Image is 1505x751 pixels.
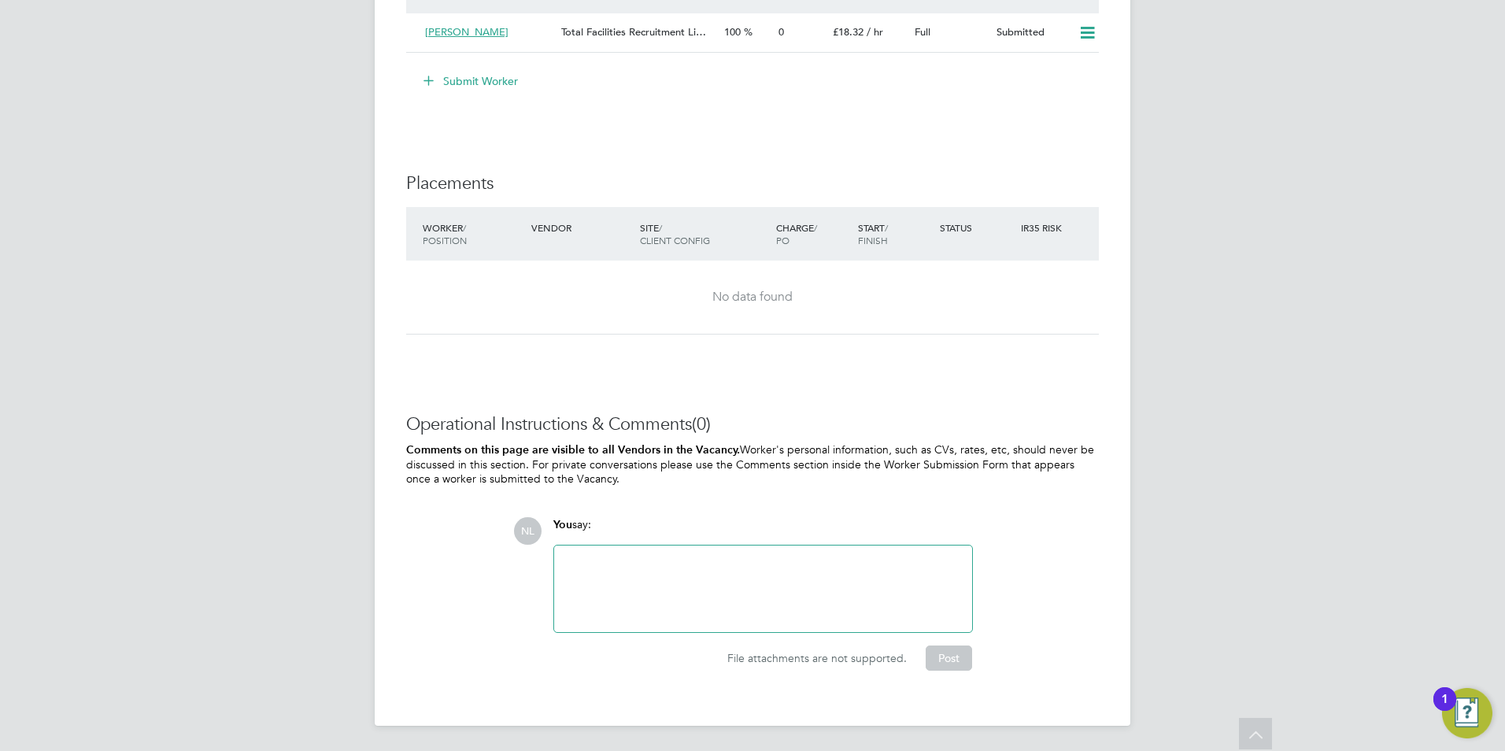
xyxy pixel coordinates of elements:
span: / Finish [858,221,888,246]
p: Worker's personal information, such as CVs, rates, etc, should never be discussed in this section... [406,442,1099,486]
div: say: [553,517,973,545]
div: Start [854,213,936,254]
div: Site [636,213,772,254]
div: Worker [419,213,527,254]
button: Submit Worker [412,68,531,94]
h3: Operational Instructions & Comments [406,413,1099,436]
div: No data found [422,289,1083,305]
span: File attachments are not supported. [727,651,907,665]
div: 1 [1441,699,1448,720]
span: £18.32 [833,25,863,39]
span: 0 [778,25,784,39]
div: IR35 Risk [1017,213,1071,242]
div: Submitted [990,20,1072,46]
b: Comments on this page are visible to all Vendors in the Vacancy. [406,443,740,457]
button: Post [926,646,972,671]
button: Open Resource Center, 1 new notification [1442,688,1492,738]
h3: Placements [406,172,1099,195]
span: / hr [867,25,883,39]
span: / Position [423,221,467,246]
span: You [553,518,572,531]
span: / PO [776,221,817,246]
span: [PERSON_NAME] [425,25,508,39]
div: Vendor [527,213,636,242]
div: Status [936,213,1018,242]
span: / Client Config [640,221,710,246]
span: NL [514,517,542,545]
span: Full [915,25,930,39]
span: 100 [724,25,741,39]
div: Charge [772,213,854,254]
span: (0) [692,413,711,435]
span: Total Facilities Recruitment Li… [561,25,706,39]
